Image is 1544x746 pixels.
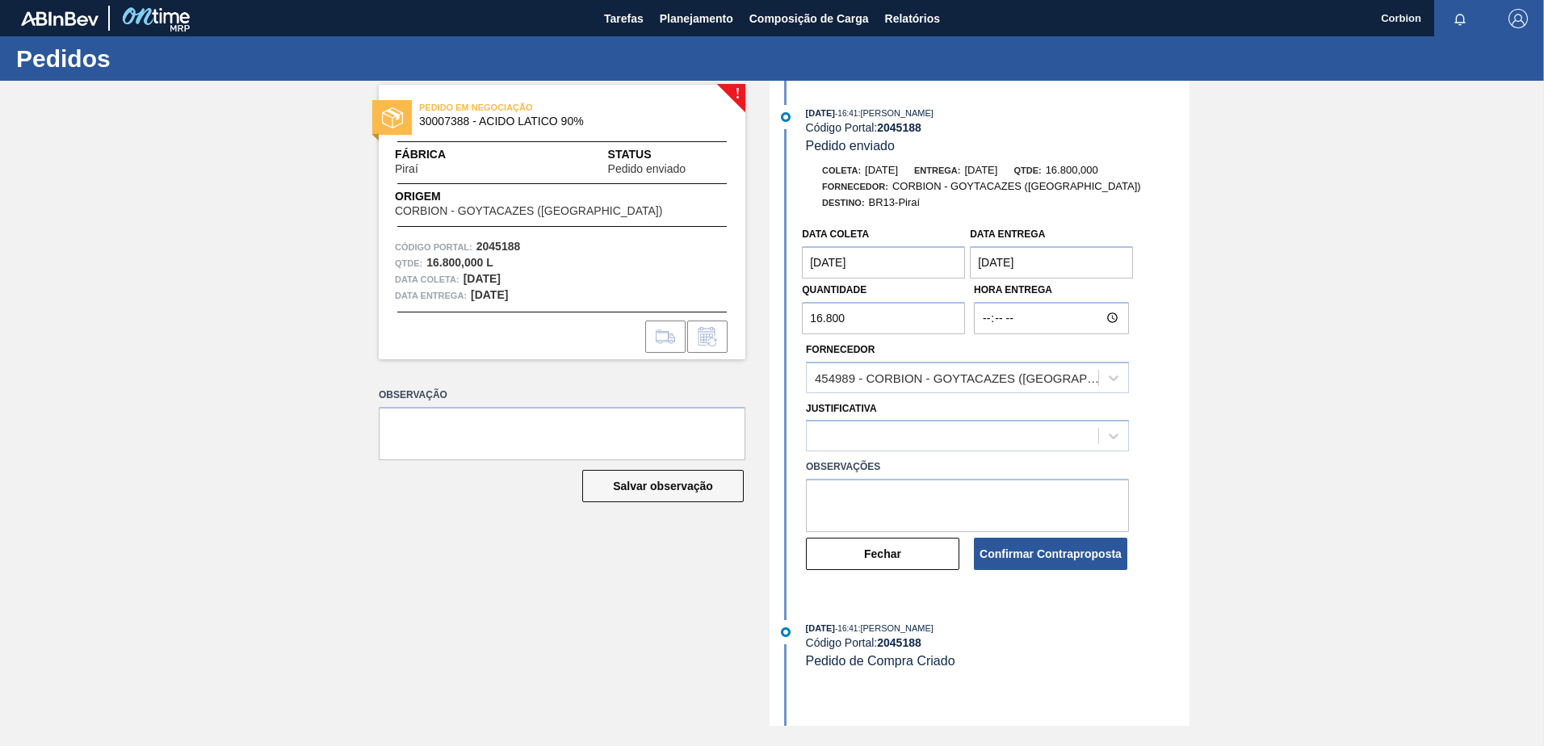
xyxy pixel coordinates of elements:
[1434,7,1486,30] button: Notificações
[379,383,745,407] label: Observação
[395,255,422,271] span: Qtde :
[660,9,733,28] span: Planejamento
[914,166,960,175] span: Entrega:
[419,99,645,115] span: PEDIDO EM NEGOCIAÇÃO
[16,49,303,68] h1: Pedidos
[964,164,997,176] span: [DATE]
[395,271,459,287] span: Data coleta:
[604,9,644,28] span: Tarefas
[802,246,965,279] input: dd/mm/yyyy
[395,205,662,217] span: CORBION - GOYTACAZES ([GEOGRAPHIC_DATA])
[806,654,955,668] span: Pedido de Compra Criado
[476,240,521,253] strong: 2045188
[608,163,686,175] span: Pedido enviado
[749,9,869,28] span: Composição de Carga
[395,146,469,163] span: Fábrica
[1046,164,1098,176] span: 16.800,000
[687,321,728,353] div: Informar alteração no pedido
[822,198,865,207] span: Destino:
[608,146,729,163] span: Status
[822,182,888,191] span: Fornecedor:
[806,139,895,153] span: Pedido enviado
[822,166,861,175] span: Coleta:
[1508,9,1528,28] img: Logout
[781,627,791,637] img: atual
[806,403,877,414] label: Justificativa
[970,228,1045,240] label: Data Entrega
[395,163,418,175] span: Piraí
[464,272,501,285] strong: [DATE]
[395,239,472,255] span: Código Portal:
[892,180,1141,192] span: CORBION - GOYTACAZES ([GEOGRAPHIC_DATA])
[426,256,493,269] strong: 16.800,000 L
[806,538,959,570] button: Fechar
[806,623,835,633] span: [DATE]
[419,115,712,128] span: 30007388 - ACIDO LATICO 90%
[858,108,934,118] span: : [PERSON_NAME]
[395,287,467,304] span: Data entrega:
[806,108,835,118] span: [DATE]
[858,623,934,633] span: : [PERSON_NAME]
[781,112,791,122] img: atual
[815,371,1100,384] div: 454989 - CORBION - GOYTACAZES ([GEOGRAPHIC_DATA])
[806,455,1129,479] label: Observações
[865,164,898,176] span: [DATE]
[21,11,99,26] img: TNhmsLtSVTkK8tSr43FrP2fwEKptu5GPRR3wAAAABJRU5ErkJggg==
[877,121,921,134] strong: 2045188
[835,624,858,633] span: - 16:41
[1013,166,1041,175] span: Qtde:
[582,470,744,502] button: Salvar observação
[806,344,875,355] label: Fornecedor
[382,107,403,128] img: status
[974,279,1129,302] label: Hora Entrega
[645,321,686,353] div: Ir para Composição de Carga
[970,246,1133,279] input: dd/mm/yyyy
[877,636,921,649] strong: 2045188
[806,121,1189,134] div: Código Portal:
[835,109,858,118] span: - 16:41
[395,188,708,205] span: Origem
[869,196,921,208] span: BR13-Piraí
[806,636,1189,649] div: Código Portal:
[802,284,866,295] label: Quantidade
[802,228,869,240] label: Data coleta
[974,538,1127,570] button: Confirmar Contraproposta
[885,9,940,28] span: Relatórios
[471,288,508,301] strong: [DATE]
